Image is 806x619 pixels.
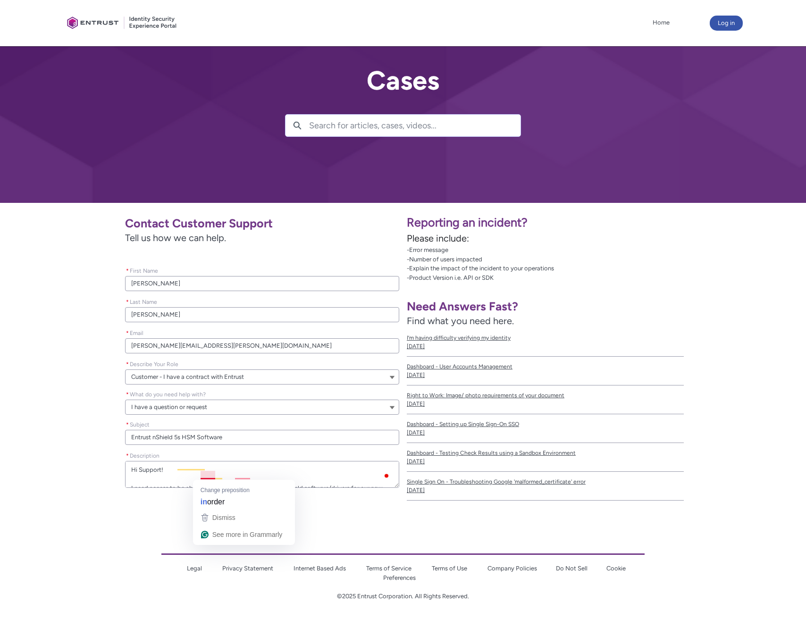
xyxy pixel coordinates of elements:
[294,565,346,572] a: Internet Based Ads
[125,358,182,368] label: Describe Your Role
[407,299,684,314] h1: Need Answers Fast?
[131,370,244,384] span: Customer - I have a contract with Entrust
[407,385,684,414] a: Right to Work: Image/ photo requirements of your document[DATE]
[407,357,684,385] a: Dashboard - User Accounts Management[DATE]
[366,565,411,572] a: Terms of Service
[125,450,163,460] label: Description
[407,458,425,465] lightning-formatted-date-time: [DATE]
[407,343,425,350] lightning-formatted-date-time: [DATE]
[407,449,684,457] span: Dashboard - Testing Check Results using a Sandbox Environment
[125,327,147,337] label: Email
[407,334,684,342] span: I’m having difficulty verifying my identity
[187,565,202,572] a: Legal
[407,429,425,436] lightning-formatted-date-time: [DATE]
[126,421,129,428] abbr: required
[407,245,802,282] p: -Error message -Number of users impacted -Explain the impact of the incident to your operations -...
[487,565,537,572] a: Company Policies
[638,401,806,619] iframe: Qualified Messenger
[125,369,399,385] button: Describe Your Role
[407,372,425,378] lightning-formatted-date-time: [DATE]
[407,401,425,407] lightning-formatted-date-time: [DATE]
[407,391,684,400] span: Right to Work: Image/ photo requirements of your document
[222,565,273,572] a: Privacy Statement
[126,361,129,368] abbr: required
[126,299,129,305] abbr: required
[125,296,161,306] label: Last Name
[650,16,672,30] a: Home
[556,565,588,572] a: Do Not Sell
[125,216,399,231] h1: Contact Customer Support
[125,418,153,429] label: Subject
[407,362,684,371] span: Dashboard - User Accounts Management
[407,472,684,501] a: Single Sign On - Troubleshooting Google 'malformed_certificate' error[DATE]
[407,443,684,472] a: Dashboard - Testing Check Results using a Sandbox Environment[DATE]
[131,400,207,414] span: I have a question or request
[407,477,684,486] span: Single Sign On - Troubleshooting Google 'malformed_certificate' error
[285,66,521,95] h2: Cases
[125,388,210,399] label: What do you need help with?
[407,214,802,232] p: Reporting an incident?
[161,592,645,601] p: ©2025 Entrust Corporation. All Rights Reserved.
[125,461,399,488] textarea: To enrich screen reader interactions, please activate Accessibility in Grammarly extension settings
[125,265,162,275] label: First Name
[407,231,802,245] p: Please include:
[126,391,129,398] abbr: required
[432,565,467,572] a: Terms of Use
[407,315,514,326] span: Find what you need here.
[407,420,684,428] span: Dashboard - Setting up Single Sign-On SSO
[125,231,399,245] span: Tell us how we can help.
[125,400,399,415] button: What do you need help with?
[383,565,626,581] a: Cookie Preferences
[407,414,684,443] a: Dashboard - Setting up Single Sign-On SSO[DATE]
[126,452,129,459] abbr: required
[309,115,521,136] input: Search for articles, cases, videos...
[710,16,743,31] button: Log in
[407,328,684,357] a: I’m having difficulty verifying my identity[DATE]
[126,330,129,336] abbr: required
[285,115,309,136] button: Search
[126,268,129,274] abbr: required
[407,487,425,494] lightning-formatted-date-time: [DATE]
